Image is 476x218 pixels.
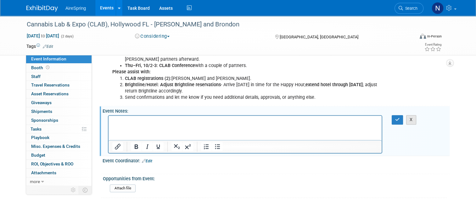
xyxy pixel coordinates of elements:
a: Search [395,3,423,14]
span: Staff [31,74,41,79]
span: [GEOGRAPHIC_DATA], [GEOGRAPHIC_DATA] [280,35,358,39]
span: Search [403,6,417,11]
span: (2 days) [60,34,74,38]
a: Attachments [26,169,92,177]
a: Staff [26,72,92,81]
b: CLAB registrations (2): [125,76,171,81]
iframe: Rich Text Area [109,116,382,140]
span: Asset Reservations [31,91,69,96]
td: Personalize Event Tab Strip [68,186,79,194]
button: Numbered list [201,142,212,151]
li: Send confirmations and let me know if you need additional details, approvals, or anything else. [125,94,378,101]
span: to [40,33,46,38]
td: Toggle Event Tabs [79,186,92,194]
button: Insert/edit link [112,142,123,151]
a: Misc. Expenses & Credits [26,142,92,151]
span: Budget [31,153,45,158]
span: ROI, Objectives & ROO [31,161,73,166]
span: Giveaways [31,100,52,105]
div: Event Notes: [103,106,450,114]
span: Misc. Expenses & Credits [31,144,80,149]
div: In-Person [427,34,442,39]
a: more [26,177,92,186]
a: Edit [142,159,152,163]
button: Considering [133,33,172,40]
div: Opportunities from Event: [103,174,447,182]
span: Playbook [31,135,49,140]
b: CLAB Conference [159,63,195,68]
li: with a couple of partners. [125,63,378,69]
span: [DATE] [DATE] [26,33,59,39]
img: Natalie Pyron [432,2,444,14]
span: more [30,179,40,184]
div: Cannabis Lab & Expo (CLAB), Hollywood FL - [PERSON_NAME] and Brondon [25,19,406,30]
button: Subscript [171,142,182,151]
button: Superscript [182,142,193,151]
a: Tasks [26,125,92,133]
span: Travel Reservations [31,82,70,87]
img: ExhibitDay [26,5,58,12]
a: Giveaways [26,98,92,107]
span: Event Information [31,56,66,61]
span: Shipments [31,109,52,114]
a: ROI, Objectives & ROO [26,160,92,168]
a: Booth [26,64,92,72]
span: Sponsorships [31,118,58,123]
img: Format-Inperson.png [420,34,426,39]
li: (Salon East 5/6, Hard Rock Hollywood); meetings with Telarus & [PERSON_NAME] partners afterward. [125,50,378,63]
button: Bold [131,142,142,151]
a: Budget [26,151,92,159]
span: Attachments [31,170,56,175]
button: Italic [142,142,153,151]
span: AireSpring [65,6,86,11]
li: [PERSON_NAME] and [PERSON_NAME]. [125,75,378,82]
button: X [406,115,416,124]
b: extend hotel through [DATE] [305,82,363,87]
td: Tags [26,43,53,49]
a: Sponsorships [26,116,92,125]
b: Brightline/Hotel: [125,82,159,87]
li: - Arrive [DATE] in time for the Happy Hour; ; adjust return Brightline accordingly. [125,82,378,94]
b: Please assist with: [112,69,151,75]
a: Edit [43,44,53,49]
span: Booth not reserved yet [45,65,51,70]
a: Asset Reservations [26,90,92,98]
b: Thu–Fri, 10/2-3: [125,63,158,68]
div: Event Rating [424,43,441,46]
div: Event Coordinator: [103,156,450,164]
a: Shipments [26,107,92,116]
b: Adjust Brightline reservations [160,82,221,87]
span: Tasks [31,126,42,131]
div: Event Format [380,33,442,42]
button: Bullet list [212,142,223,151]
a: Event Information [26,55,92,63]
button: Underline [153,142,164,151]
a: Playbook [26,133,92,142]
span: Booth [31,65,51,70]
a: Travel Reservations [26,81,92,89]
